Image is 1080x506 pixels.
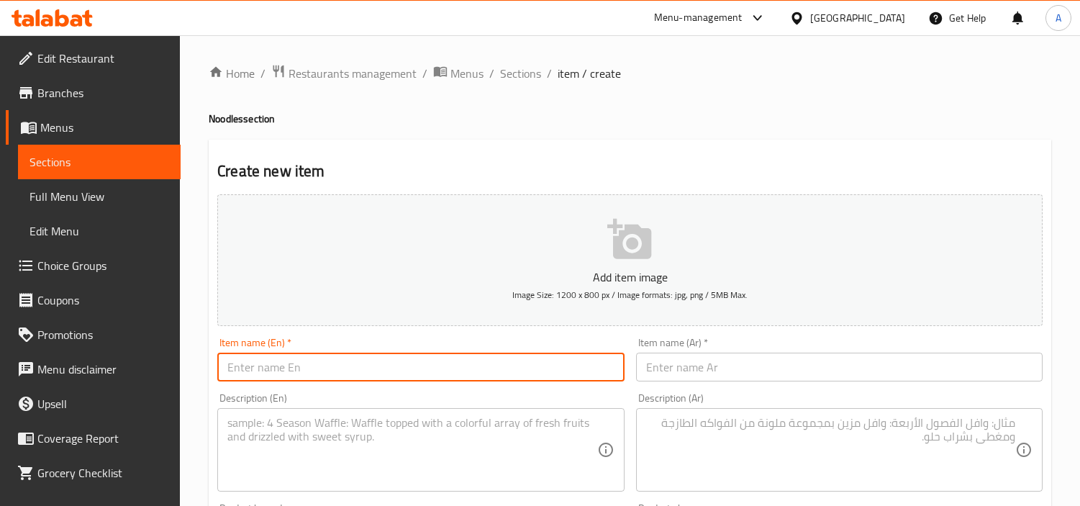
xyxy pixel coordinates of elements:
[289,65,417,82] span: Restaurants management
[40,119,169,136] span: Menus
[6,76,181,110] a: Branches
[433,64,484,83] a: Menus
[217,353,624,381] input: Enter name En
[37,464,169,482] span: Grocery Checklist
[209,65,255,82] a: Home
[217,161,1043,182] h2: Create new item
[18,179,181,214] a: Full Menu View
[558,65,621,82] span: item / create
[37,430,169,447] span: Coverage Report
[6,110,181,145] a: Menus
[18,214,181,248] a: Edit Menu
[30,188,169,205] span: Full Menu View
[6,352,181,387] a: Menu disclaimer
[489,65,494,82] li: /
[654,9,743,27] div: Menu-management
[260,65,266,82] li: /
[6,41,181,76] a: Edit Restaurant
[37,50,169,67] span: Edit Restaurant
[6,421,181,456] a: Coverage Report
[512,286,748,303] span: Image Size: 1200 x 800 px / Image formats: jpg, png / 5MB Max.
[6,387,181,421] a: Upsell
[37,257,169,274] span: Choice Groups
[636,353,1043,381] input: Enter name Ar
[1056,10,1061,26] span: A
[547,65,552,82] li: /
[450,65,484,82] span: Menus
[209,112,1051,126] h4: Noodles section
[240,268,1020,286] p: Add item image
[30,222,169,240] span: Edit Menu
[18,145,181,179] a: Sections
[217,194,1043,326] button: Add item imageImage Size: 1200 x 800 px / Image formats: jpg, png / 5MB Max.
[30,153,169,171] span: Sections
[37,395,169,412] span: Upsell
[6,317,181,352] a: Promotions
[37,292,169,309] span: Coupons
[422,65,427,82] li: /
[6,248,181,283] a: Choice Groups
[271,64,417,83] a: Restaurants management
[209,64,1051,83] nav: breadcrumb
[500,65,541,82] a: Sections
[37,326,169,343] span: Promotions
[37,84,169,101] span: Branches
[37,361,169,378] span: Menu disclaimer
[810,10,905,26] div: [GEOGRAPHIC_DATA]
[6,283,181,317] a: Coupons
[6,456,181,490] a: Grocery Checklist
